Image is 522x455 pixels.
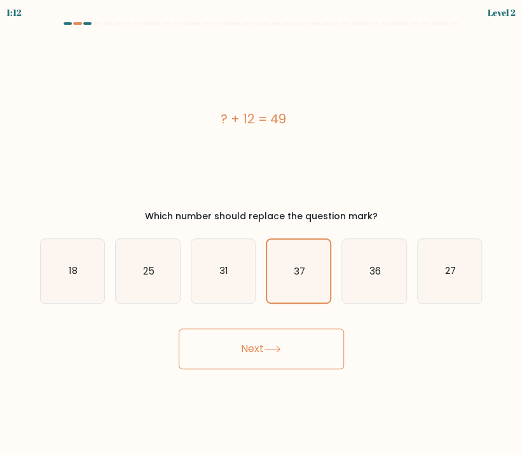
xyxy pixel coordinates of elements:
[142,264,154,277] text: 25
[488,6,516,19] div: Level 2
[445,264,456,277] text: 27
[40,109,467,128] div: ? + 12 = 49
[179,329,344,369] button: Next
[219,264,228,277] text: 31
[294,264,305,277] text: 37
[48,210,475,223] div: Which number should replace the question mark?
[69,264,78,277] text: 18
[6,6,22,19] div: 1:12
[369,264,380,277] text: 36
